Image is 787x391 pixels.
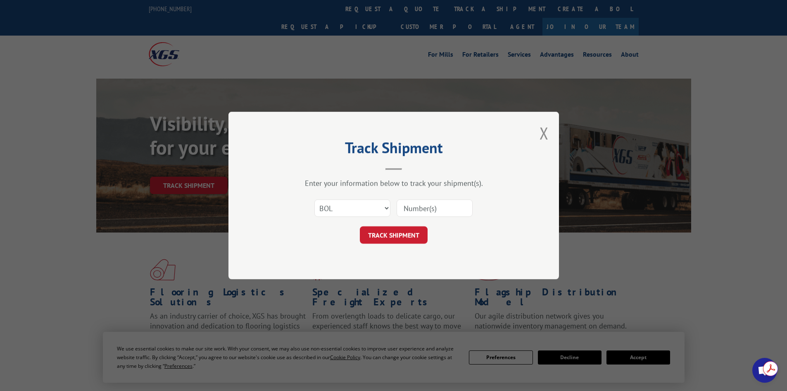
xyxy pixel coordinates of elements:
h2: Track Shipment [270,142,518,158]
button: TRACK SHIPMENT [360,226,428,244]
div: Open chat [752,358,777,383]
input: Number(s) [397,199,473,217]
div: Enter your information below to track your shipment(s). [270,178,518,188]
button: Close modal [540,122,549,144]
